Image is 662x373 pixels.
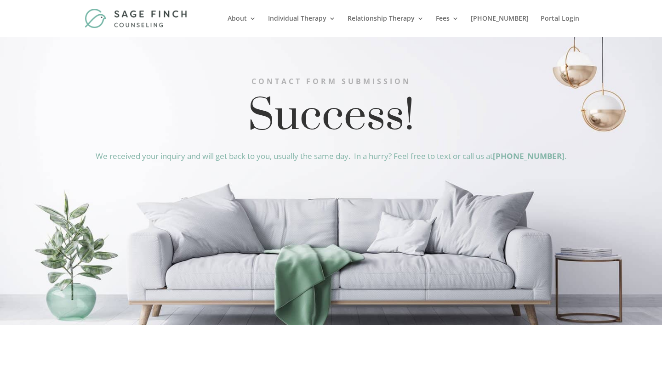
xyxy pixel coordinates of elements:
[436,15,459,37] a: Fees
[83,96,579,141] h1: Success!
[268,15,336,37] a: Individual Therapy
[541,15,579,37] a: Portal Login
[85,8,189,28] img: Sage Finch Counseling | LGBTQ+ Therapy in Plano
[83,76,579,92] h2: Contact Form Submission
[348,15,424,37] a: Relationship Therapy
[471,15,529,37] a: [PHONE_NUMBER]
[228,15,256,37] a: About
[493,151,565,161] strong: [PHONE_NUMBER]
[83,150,579,163] p: We received your inquiry and will get back to you, usually the same day. In a hurry? Feel free to...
